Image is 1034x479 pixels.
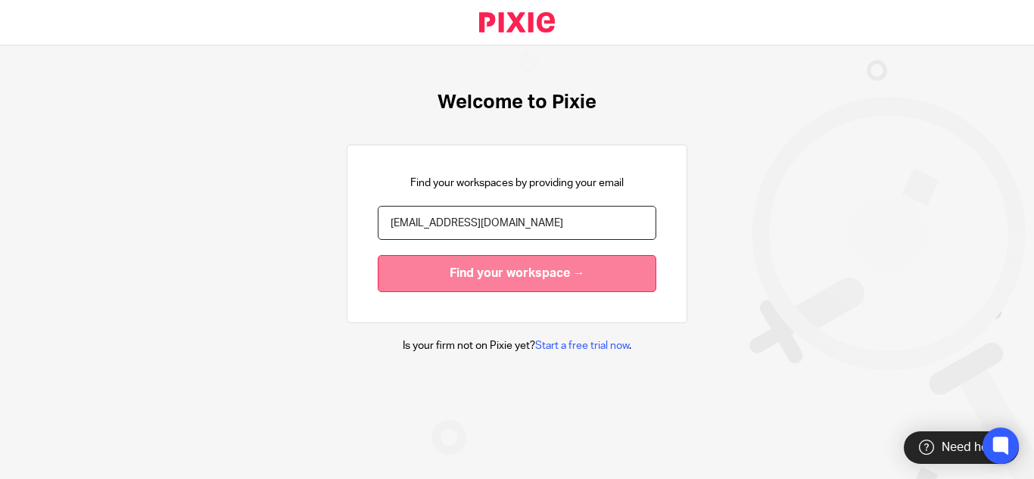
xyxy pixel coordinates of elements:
[403,338,631,353] p: Is your firm not on Pixie yet? .
[410,176,624,191] p: Find your workspaces by providing your email
[438,91,596,114] h1: Welcome to Pixie
[535,341,629,351] a: Start a free trial now
[904,431,1019,464] div: Need help?
[378,255,656,292] input: Find your workspace →
[378,206,656,240] input: name@example.com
